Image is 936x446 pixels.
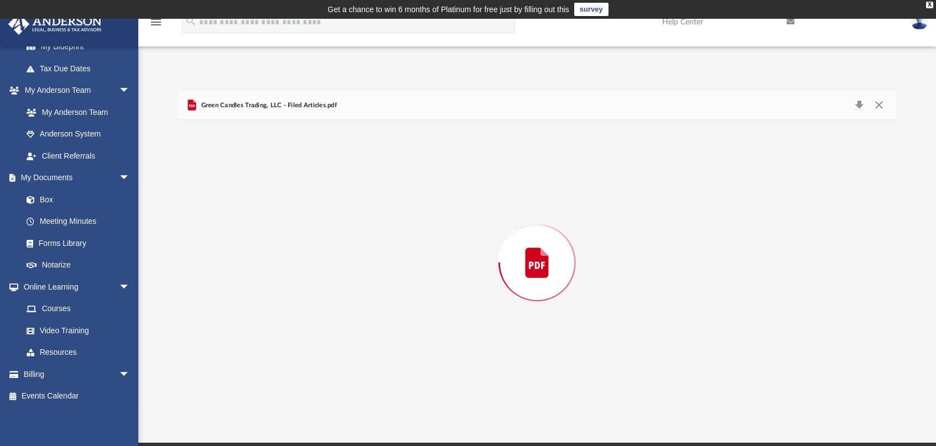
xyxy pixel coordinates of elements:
[8,385,147,407] a: Events Calendar
[119,363,141,386] span: arrow_drop_down
[15,145,141,167] a: Client Referrals
[15,57,147,80] a: Tax Due Dates
[15,232,136,254] a: Forms Library
[5,13,105,35] img: Anderson Advisors Platinum Portal
[185,15,197,27] i: search
[8,167,141,189] a: My Documentsarrow_drop_down
[869,98,889,113] button: Close
[15,211,141,233] a: Meeting Minutes
[119,276,141,298] span: arrow_drop_down
[849,98,869,113] button: Download
[149,21,163,29] a: menu
[15,101,136,123] a: My Anderson Team
[178,91,896,406] div: Preview
[119,167,141,190] span: arrow_drop_down
[926,2,933,8] div: close
[15,36,141,58] a: My Blueprint
[15,342,141,364] a: Resources
[15,319,136,342] a: Video Training
[574,3,609,16] a: survey
[8,276,141,298] a: Online Learningarrow_drop_down
[15,298,141,320] a: Courses
[149,15,163,29] i: menu
[8,363,147,385] a: Billingarrow_drop_down
[199,101,337,111] span: Green Candles Trading, LLC - Filed Articles.pdf
[911,14,928,30] img: User Pic
[119,80,141,102] span: arrow_drop_down
[15,188,136,211] a: Box
[15,254,141,276] a: Notarize
[327,3,569,16] div: Get a chance to win 6 months of Platinum for free just by filling out this
[8,80,141,102] a: My Anderson Teamarrow_drop_down
[15,123,141,145] a: Anderson System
